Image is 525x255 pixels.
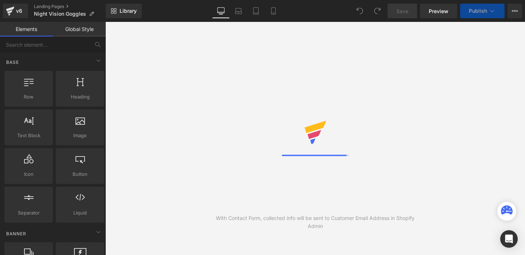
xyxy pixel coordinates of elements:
[5,59,20,66] span: Base
[353,4,367,18] button: Undo
[7,170,51,178] span: Icon
[58,93,102,101] span: Heading
[247,4,265,18] a: Tablet
[507,4,522,18] button: More
[396,7,408,15] span: Save
[460,4,505,18] button: Publish
[265,4,282,18] a: Mobile
[500,230,518,248] div: Open Intercom Messenger
[106,4,142,18] a: New Library
[7,209,51,217] span: Separator
[53,22,106,36] a: Global Style
[7,93,51,101] span: Row
[58,170,102,178] span: Button
[210,214,420,230] div: With Contact Form, collected info will be sent to Customer Email Address in Shopify Admin
[420,4,457,18] a: Preview
[469,8,487,14] span: Publish
[7,132,51,139] span: Text Block
[58,209,102,217] span: Liquid
[15,6,24,16] div: v6
[34,11,86,17] span: Night Vision Goggles
[370,4,385,18] button: Redo
[34,4,106,9] a: Landing Pages
[58,132,102,139] span: Image
[429,7,448,15] span: Preview
[5,230,27,237] span: Banner
[230,4,247,18] a: Laptop
[3,4,28,18] a: v6
[120,8,137,14] span: Library
[212,4,230,18] a: Desktop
